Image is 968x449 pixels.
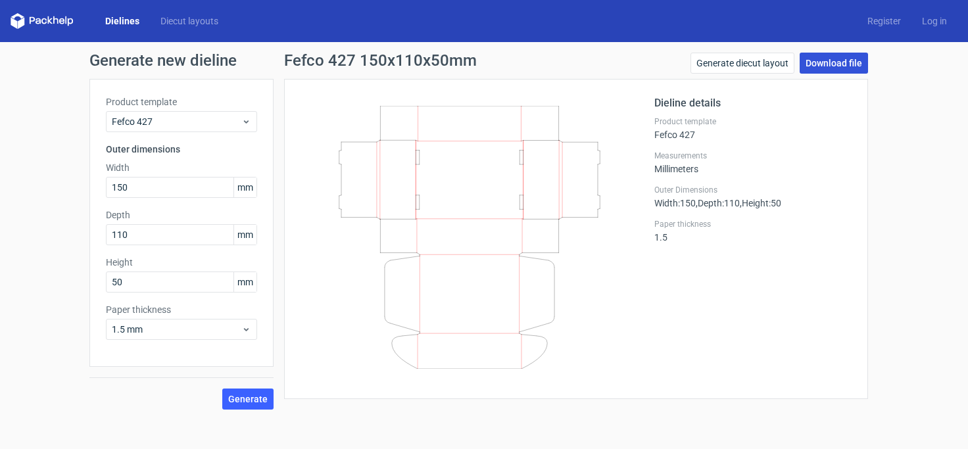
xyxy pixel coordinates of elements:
h1: Fefco 427 150x110x50mm [284,53,477,68]
span: , Depth : 110 [696,198,740,208]
label: Width [106,161,257,174]
a: Register [857,14,911,28]
a: Dielines [95,14,150,28]
label: Outer Dimensions [654,185,852,195]
span: 1.5 mm [112,323,241,336]
a: Generate diecut layout [690,53,794,74]
label: Height [106,256,257,269]
label: Product template [654,116,852,127]
h2: Dieline details [654,95,852,111]
a: Download file [800,53,868,74]
span: Generate [228,394,268,404]
label: Product template [106,95,257,108]
div: Fefco 427 [654,116,852,140]
span: Width : 150 [654,198,696,208]
span: mm [233,272,256,292]
label: Measurements [654,151,852,161]
a: Log in [911,14,957,28]
h1: Generate new dieline [89,53,879,68]
span: mm [233,177,256,197]
span: mm [233,225,256,245]
div: 1.5 [654,219,852,243]
div: Millimeters [654,151,852,174]
a: Diecut layouts [150,14,229,28]
button: Generate [222,389,274,410]
span: Fefco 427 [112,115,241,128]
label: Depth [106,208,257,222]
h3: Outer dimensions [106,143,257,156]
span: , Height : 50 [740,198,781,208]
label: Paper thickness [106,303,257,316]
label: Paper thickness [654,219,852,229]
